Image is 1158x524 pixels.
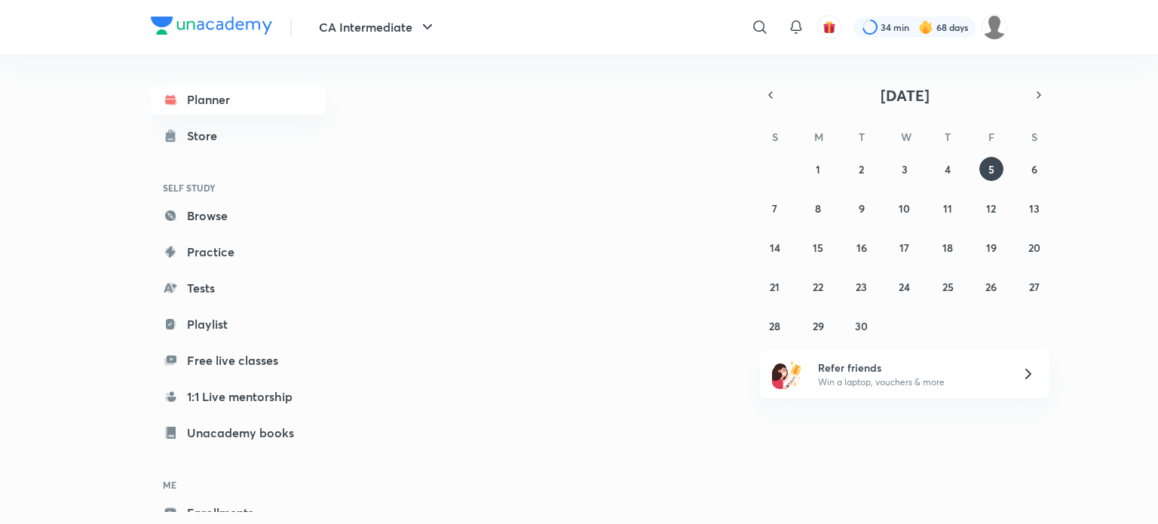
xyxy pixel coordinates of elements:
[151,17,272,35] img: Company Logo
[806,157,830,181] button: September 1, 2025
[813,241,823,255] abbr: September 15, 2025
[936,274,960,299] button: September 25, 2025
[985,280,997,294] abbr: September 26, 2025
[918,20,933,35] img: streak
[772,201,777,216] abbr: September 7, 2025
[945,130,951,144] abbr: Thursday
[769,319,780,333] abbr: September 28, 2025
[850,274,874,299] button: September 23, 2025
[1029,280,1040,294] abbr: September 27, 2025
[816,162,820,176] abbr: September 1, 2025
[823,20,836,34] img: avatar
[806,274,830,299] button: September 22, 2025
[151,175,326,201] h6: SELF STUDY
[763,274,787,299] button: September 21, 2025
[814,130,823,144] abbr: Monday
[151,309,326,339] a: Playlist
[781,84,1028,106] button: [DATE]
[772,359,802,389] img: referral
[1031,162,1037,176] abbr: September 6, 2025
[151,345,326,375] a: Free live classes
[187,127,226,145] div: Store
[850,314,874,338] button: September 30, 2025
[893,235,917,259] button: September 17, 2025
[151,121,326,151] a: Store
[850,196,874,220] button: September 9, 2025
[942,241,953,255] abbr: September 18, 2025
[893,274,917,299] button: September 24, 2025
[936,157,960,181] button: September 4, 2025
[818,375,1003,389] p: Win a laptop, vouchers & more
[151,237,326,267] a: Practice
[979,196,1003,220] button: September 12, 2025
[988,162,994,176] abbr: September 5, 2025
[893,196,917,220] button: September 10, 2025
[1022,235,1046,259] button: September 20, 2025
[901,130,911,144] abbr: Wednesday
[979,235,1003,259] button: September 19, 2025
[1028,241,1040,255] abbr: September 20, 2025
[979,157,1003,181] button: September 5, 2025
[151,273,326,303] a: Tests
[899,280,910,294] abbr: September 24, 2025
[151,17,272,38] a: Company Logo
[945,162,951,176] abbr: September 4, 2025
[763,314,787,338] button: September 28, 2025
[856,280,867,294] abbr: September 23, 2025
[151,472,326,498] h6: ME
[806,235,830,259] button: September 15, 2025
[806,196,830,220] button: September 8, 2025
[850,157,874,181] button: September 2, 2025
[151,201,326,231] a: Browse
[902,162,908,176] abbr: September 3, 2025
[881,85,930,106] span: [DATE]
[772,130,778,144] abbr: Sunday
[1022,274,1046,299] button: September 27, 2025
[763,235,787,259] button: September 14, 2025
[770,280,780,294] abbr: September 21, 2025
[899,241,909,255] abbr: September 17, 2025
[818,360,1003,375] h6: Refer friends
[817,15,841,39] button: avatar
[813,280,823,294] abbr: September 22, 2025
[1031,130,1037,144] abbr: Saturday
[988,130,994,144] abbr: Friday
[1022,157,1046,181] button: September 6, 2025
[815,201,821,216] abbr: September 8, 2025
[770,241,780,255] abbr: September 14, 2025
[806,314,830,338] button: September 29, 2025
[1022,196,1046,220] button: September 13, 2025
[986,241,997,255] abbr: September 19, 2025
[859,162,864,176] abbr: September 2, 2025
[943,201,952,216] abbr: September 11, 2025
[763,196,787,220] button: September 7, 2025
[936,235,960,259] button: September 18, 2025
[899,201,910,216] abbr: September 10, 2025
[986,201,996,216] abbr: September 12, 2025
[979,274,1003,299] button: September 26, 2025
[936,196,960,220] button: September 11, 2025
[151,382,326,412] a: 1:1 Live mentorship
[151,418,326,448] a: Unacademy books
[893,157,917,181] button: September 3, 2025
[859,201,865,216] abbr: September 9, 2025
[856,241,867,255] abbr: September 16, 2025
[151,84,326,115] a: Planner
[859,130,865,144] abbr: Tuesday
[850,235,874,259] button: September 16, 2025
[982,14,1007,40] img: dhanak
[855,319,868,333] abbr: September 30, 2025
[1029,201,1040,216] abbr: September 13, 2025
[310,12,446,42] button: CA Intermediate
[813,319,824,333] abbr: September 29, 2025
[942,280,954,294] abbr: September 25, 2025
